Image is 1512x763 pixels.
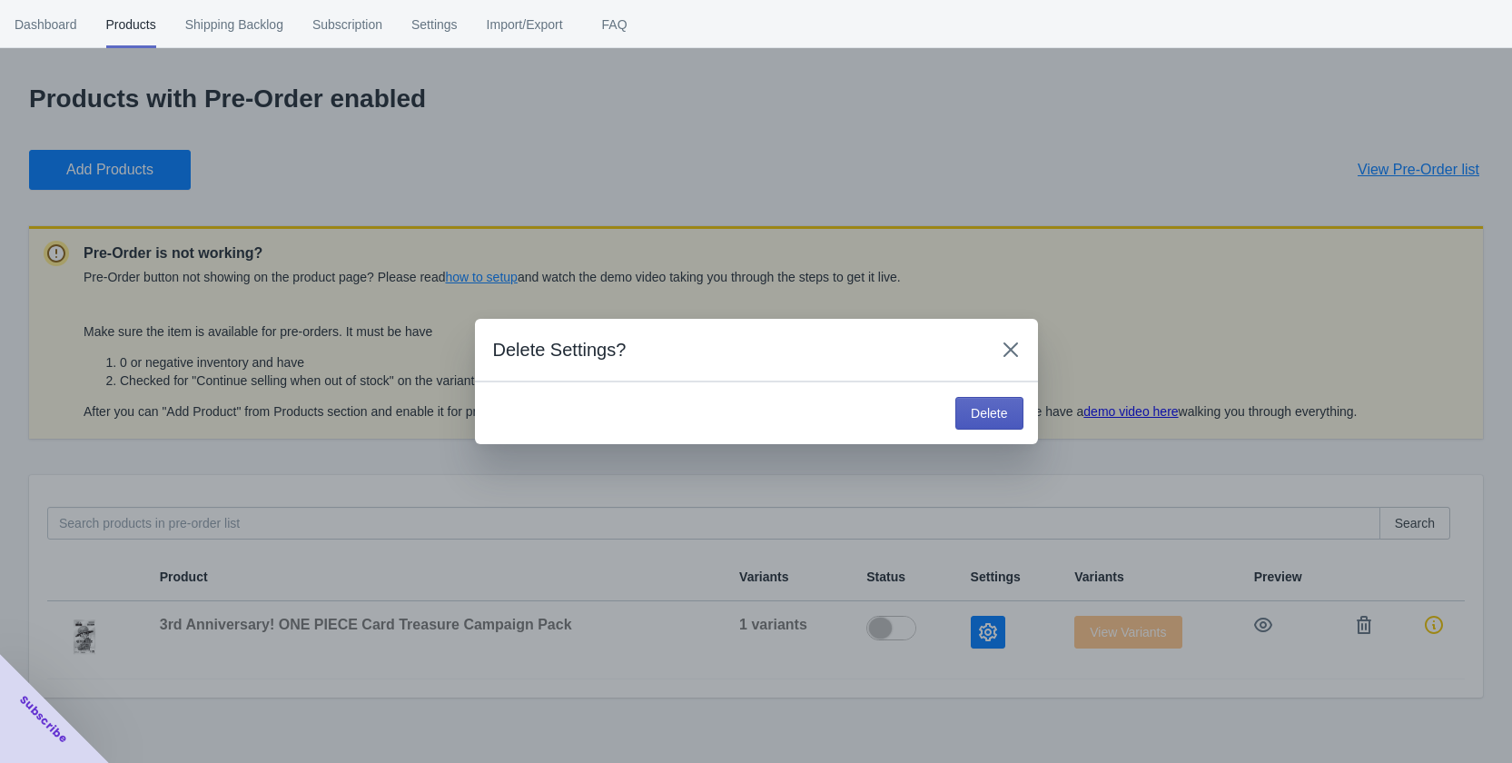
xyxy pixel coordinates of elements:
span: Dashboard [15,1,77,48]
span: Products [106,1,156,48]
span: Subscribe [16,692,71,747]
span: Shipping Backlog [185,1,283,48]
span: Subscription [312,1,382,48]
button: Close [994,333,1027,366]
span: FAQ [592,1,637,48]
span: Import/Export [487,1,563,48]
button: Delete [955,397,1023,430]
h2: Delete Settings? [493,337,976,362]
span: Settings [411,1,458,48]
span: Delete [971,406,1007,421]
